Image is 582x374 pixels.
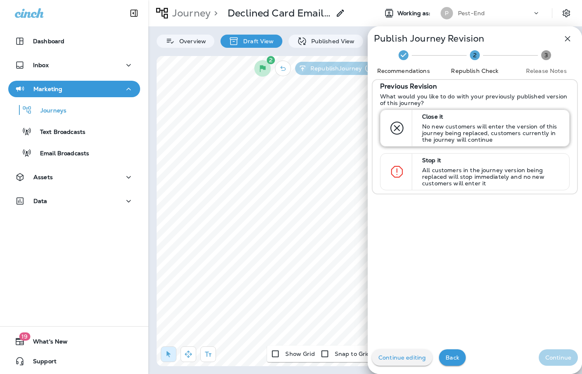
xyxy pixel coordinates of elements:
button: Continue editing [372,349,432,366]
p: What would you like to do with your previously published version of this journey? [380,93,570,106]
p: Previous Revision [380,83,437,90]
span: Recommendations [371,67,436,75]
p: No new customers will enter the version of this journey being replaced, customers currently in th... [422,123,562,143]
span: Release Notes [514,67,579,75]
button: Back [439,349,466,366]
p: Stop it [422,157,562,164]
p: Continue editing [378,354,426,361]
span: Republish Check [442,67,507,75]
p: Publish Journey Revision [374,35,484,42]
p: All customers in the journey version being replaced will stop immediately and no new customers wi... [422,167,562,187]
text: 2 [473,51,476,59]
p: Close it [422,113,562,120]
text: 3 [544,51,548,59]
p: Back [446,354,459,361]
